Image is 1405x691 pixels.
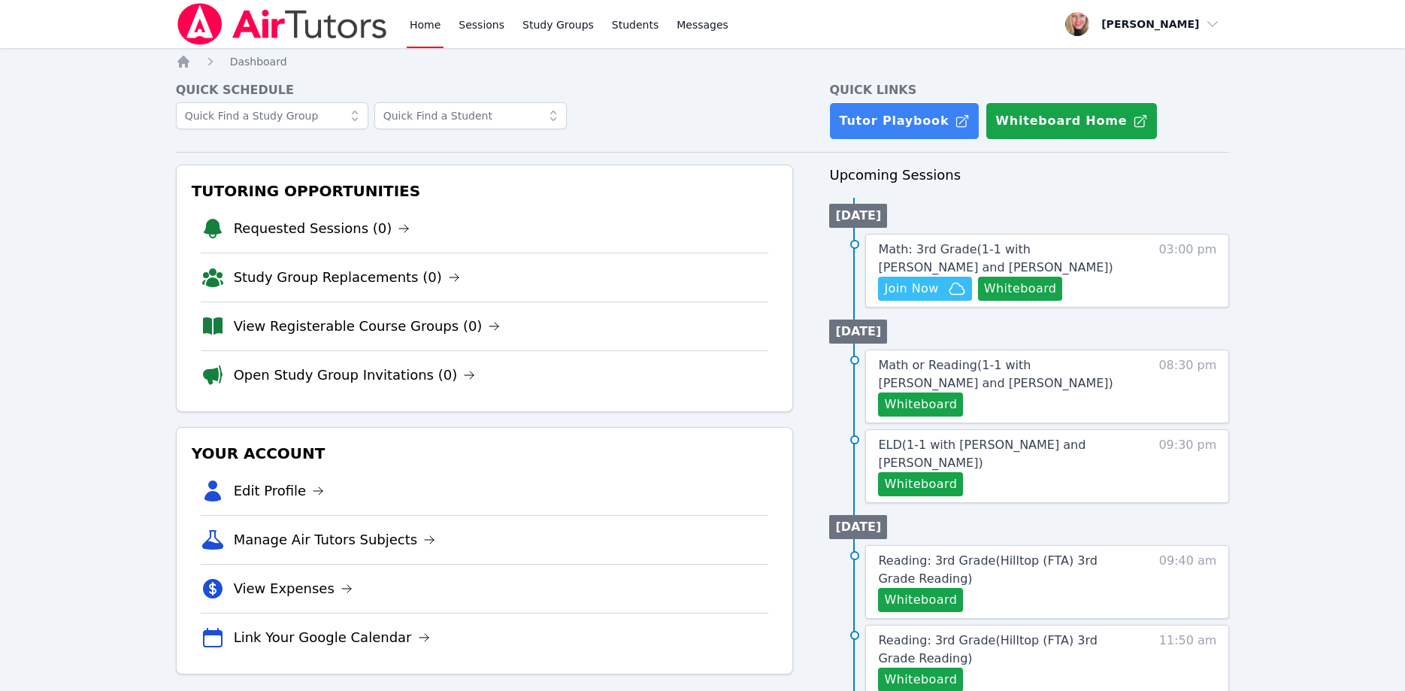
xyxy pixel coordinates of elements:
[878,438,1086,470] span: ELD ( 1-1 with [PERSON_NAME] and [PERSON_NAME] )
[878,472,963,496] button: Whiteboard
[878,436,1131,472] a: ELD(1-1 with [PERSON_NAME] and [PERSON_NAME])
[986,102,1158,140] button: Whiteboard Home
[878,633,1097,665] span: Reading: 3rd Grade ( Hilltop (FTA) 3rd Grade Reading )
[878,358,1113,390] span: Math or Reading ( 1-1 with [PERSON_NAME] and [PERSON_NAME] )
[878,277,971,301] button: Join Now
[234,627,430,648] a: Link Your Google Calendar
[234,578,353,599] a: View Expenses
[176,102,368,129] input: Quick Find a Study Group
[978,277,1063,301] button: Whiteboard
[878,553,1097,586] span: Reading: 3rd Grade ( Hilltop (FTA) 3rd Grade Reading )
[829,320,887,344] li: [DATE]
[189,177,781,205] h3: Tutoring Opportunities
[234,218,410,239] a: Requested Sessions (0)
[176,81,794,99] h4: Quick Schedule
[189,440,781,467] h3: Your Account
[1159,552,1217,612] span: 09:40 am
[234,365,476,386] a: Open Study Group Invitations (0)
[1158,436,1216,496] span: 09:30 pm
[230,56,287,68] span: Dashboard
[234,267,460,288] a: Study Group Replacements (0)
[176,54,1230,69] nav: Breadcrumb
[829,204,887,228] li: [DATE]
[878,588,963,612] button: Whiteboard
[176,3,389,45] img: Air Tutors
[677,17,728,32] span: Messages
[878,552,1131,588] a: Reading: 3rd Grade(Hilltop (FTA) 3rd Grade Reading)
[829,81,1229,99] h4: Quick Links
[1158,241,1216,301] span: 03:00 pm
[234,316,501,337] a: View Registerable Course Groups (0)
[829,102,980,140] a: Tutor Playbook
[878,632,1131,668] a: Reading: 3rd Grade(Hilltop (FTA) 3rd Grade Reading)
[829,165,1229,186] h3: Upcoming Sessions
[234,480,325,502] a: Edit Profile
[878,242,1113,274] span: Math: 3rd Grade ( 1-1 with [PERSON_NAME] and [PERSON_NAME] )
[374,102,567,129] input: Quick Find a Student
[1158,356,1216,417] span: 08:30 pm
[878,392,963,417] button: Whiteboard
[878,356,1131,392] a: Math or Reading(1-1 with [PERSON_NAME] and [PERSON_NAME])
[234,529,436,550] a: Manage Air Tutors Subjects
[878,241,1131,277] a: Math: 3rd Grade(1-1 with [PERSON_NAME] and [PERSON_NAME])
[884,280,938,298] span: Join Now
[230,54,287,69] a: Dashboard
[829,515,887,539] li: [DATE]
